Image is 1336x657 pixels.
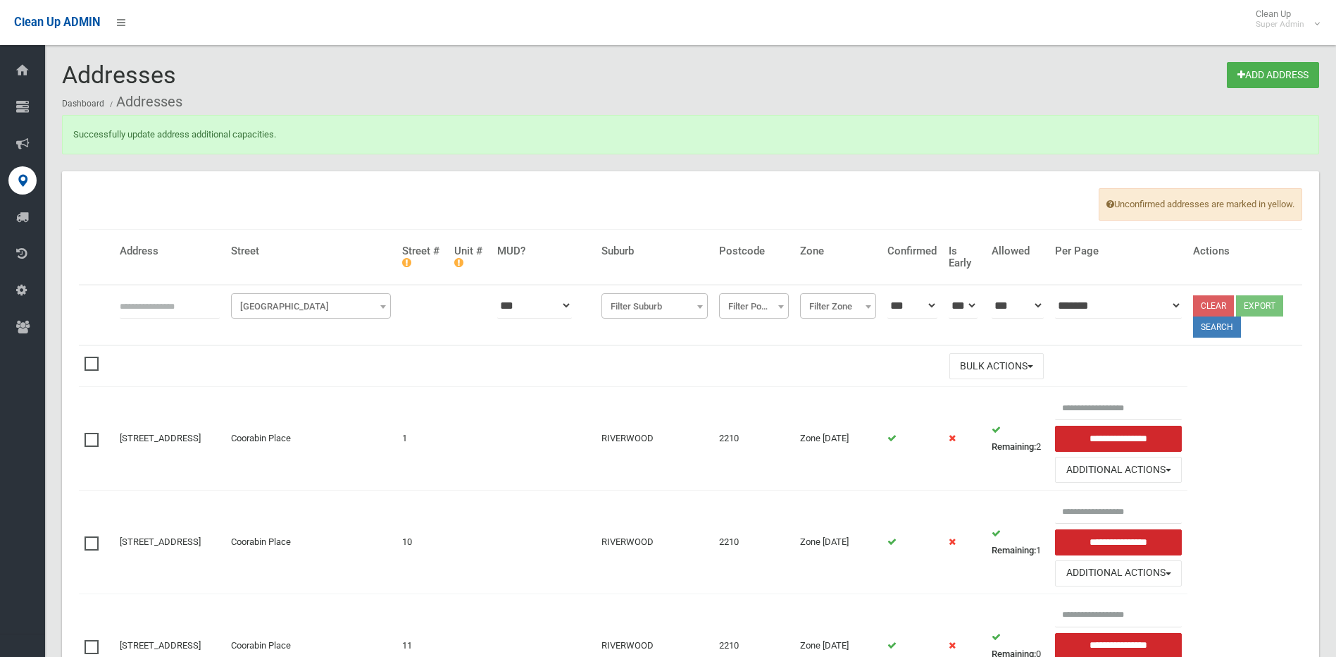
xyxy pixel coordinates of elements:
h4: Actions [1193,245,1297,257]
td: Zone [DATE] [794,387,882,491]
span: Filter Zone [804,297,873,317]
div: Successfully update address additional capacities. [62,115,1319,154]
td: 1 [986,491,1049,594]
h4: Postcode [719,245,789,257]
td: RIVERWOOD [596,387,713,491]
h4: Street [231,245,391,257]
td: 1 [397,387,449,491]
h4: Confirmed [887,245,937,257]
a: [STREET_ADDRESS] [120,433,201,443]
h4: Unit # [454,245,486,269]
td: 10 [397,491,449,594]
td: Coorabin Place [225,387,397,491]
small: Super Admin [1256,19,1304,30]
span: Filter Postcode [719,293,789,319]
span: Unconfirmed addresses are marked in yellow. [1099,188,1302,221]
span: Filter Suburb [605,297,704,317]
td: Coorabin Place [225,491,397,594]
a: [STREET_ADDRESS] [120,640,201,651]
li: Addresses [106,89,182,115]
span: Filter Suburb [601,293,708,319]
h4: Is Early [949,245,980,269]
h4: MUD? [497,245,590,257]
span: Clean Up [1249,8,1318,30]
a: Dashboard [62,99,104,109]
td: RIVERWOOD [596,491,713,594]
strong: Remaining: [992,441,1036,452]
span: Filter Street [235,297,387,317]
span: Addresses [62,61,176,89]
button: Search [1193,317,1241,338]
span: Filter Postcode [723,297,785,317]
strong: Remaining: [992,545,1036,555]
td: 2210 [713,491,794,594]
h4: Zone [800,245,876,257]
h4: Address [120,245,220,257]
a: Clear [1193,295,1234,317]
a: [STREET_ADDRESS] [120,536,201,547]
td: Zone [DATE] [794,491,882,594]
h4: Per Page [1055,245,1182,257]
button: Additional Actions [1055,457,1182,483]
h4: Street # [402,245,443,269]
h4: Suburb [601,245,708,257]
h4: Allowed [992,245,1044,257]
td: 2210 [713,387,794,491]
button: Additional Actions [1055,560,1182,587]
span: Filter Zone [800,293,876,319]
button: Export [1236,295,1283,317]
a: Add Address [1227,62,1319,88]
span: Filter Street [231,293,391,319]
span: Clean Up ADMIN [14,16,100,29]
td: 2 [986,387,1049,491]
button: Bulk Actions [949,353,1044,379]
